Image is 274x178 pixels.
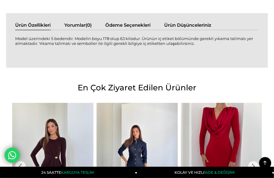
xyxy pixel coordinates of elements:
span: (0) [86,22,92,28]
span: KARGOYA TESLİM [61,170,94,175]
a: Ürün Özellikleri [15,22,51,30]
a: Ödeme Seçenekleri [105,22,151,30]
div: Model üzerindeki S bedendir. Modelin boyu 178 olup 63 kilodur. Ürünün iç etiket bölümünde gerekli... [15,36,259,52]
a: Ürün Düşünceleriniz [164,22,211,30]
a: 24 SAATTEKARGOYA TESLİM [0,167,137,178]
span: İADE & DEĞİŞİM! [204,170,235,175]
span: En Çok Ziyaret Edilen Ürünler [78,83,196,92]
a: Yorumlar(0) [64,22,92,30]
span: Yorumlar [64,22,86,28]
